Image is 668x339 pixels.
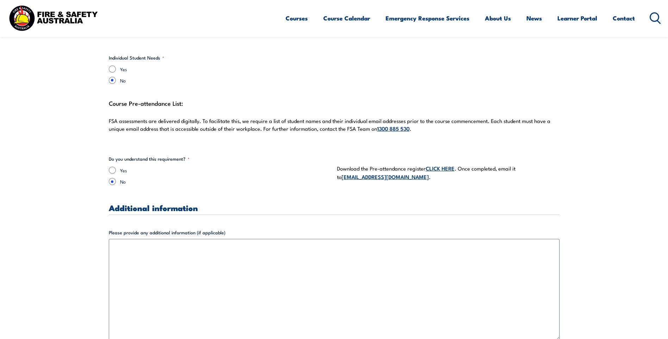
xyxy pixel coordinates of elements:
a: CLICK HERE [426,164,455,172]
a: [EMAIL_ADDRESS][DOMAIN_NAME] [342,173,429,180]
a: Emergency Response Services [386,9,469,27]
a: 1300 885 530 [377,124,410,132]
a: News [526,9,542,27]
h3: Additional information [109,204,560,212]
a: About Us [485,9,511,27]
label: Yes [120,167,331,174]
p: Download the Pre-attendance register . Once completed, email it to . [337,164,560,181]
a: Courses [286,9,308,27]
p: FSA assessments are delivered digitally. To facilitate this, we require a list of student names a... [109,117,560,132]
label: Please provide any additional information (if applicable) [109,229,560,236]
div: Course Pre-attendance List: [109,98,560,141]
a: Course Calendar [323,9,370,27]
label: No [120,178,331,185]
a: Contact [613,9,635,27]
a: Learner Portal [557,9,597,27]
legend: Do you understand this requirement? [109,155,189,162]
label: No [120,77,331,84]
legend: Individual Student Needs [109,54,164,61]
label: Yes [120,66,331,73]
